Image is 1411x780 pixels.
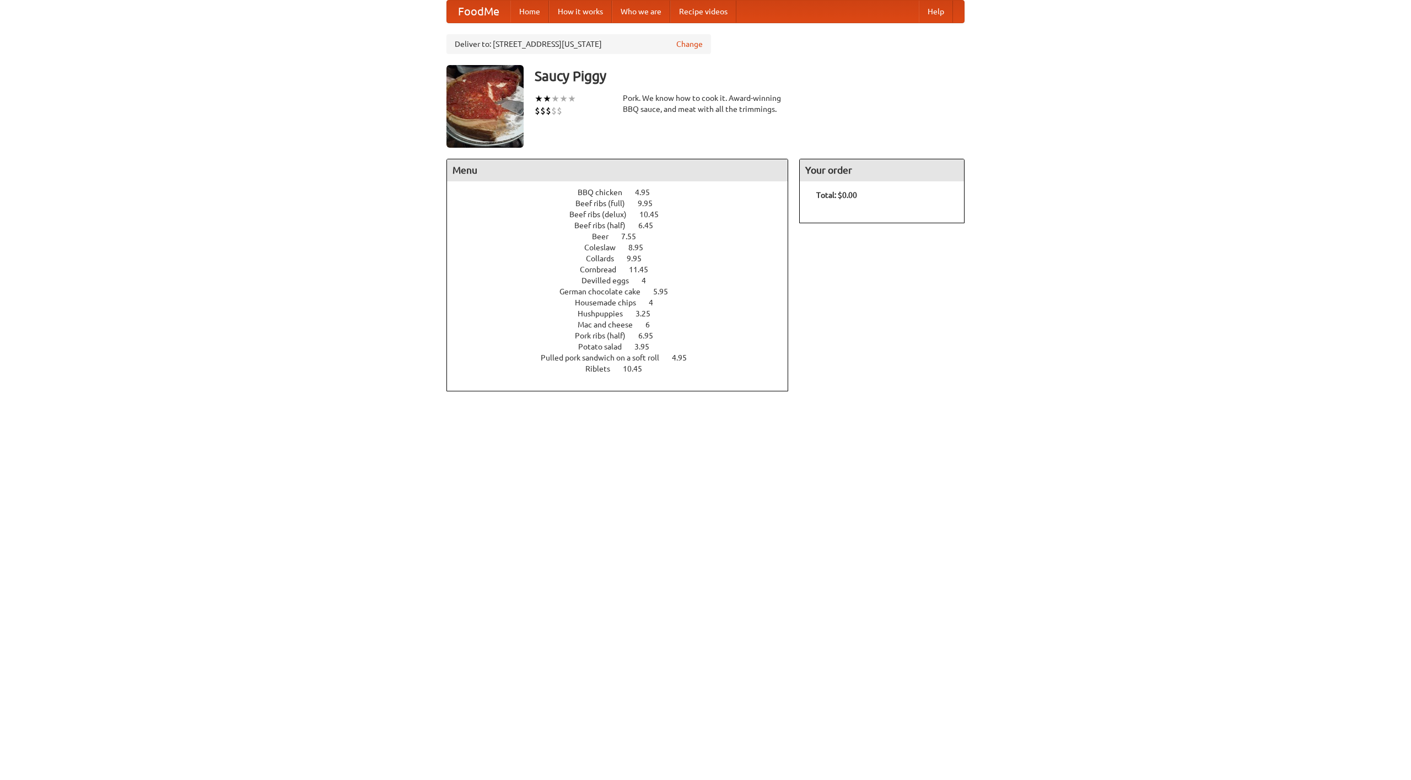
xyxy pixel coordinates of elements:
a: Beer 7.55 [592,232,656,241]
a: FoodMe [447,1,510,23]
span: Beer [592,232,620,241]
a: Beef ribs (full) 9.95 [575,199,673,208]
span: 3.25 [636,309,661,318]
span: Devilled eggs [581,276,640,285]
li: ★ [559,93,568,105]
h4: Your order [800,159,964,181]
a: Home [510,1,549,23]
a: BBQ chicken 4.95 [578,188,670,197]
span: 4.95 [672,353,698,362]
a: Beef ribs (half) 6.45 [574,221,674,230]
span: 6 [645,320,661,329]
a: Coleslaw 8.95 [584,243,664,252]
span: Housemade chips [575,298,647,307]
span: Coleslaw [584,243,627,252]
li: $ [546,105,551,117]
a: Potato salad 3.95 [578,342,670,351]
span: 4.95 [635,188,661,197]
span: 7.55 [621,232,647,241]
a: Change [676,39,703,50]
li: $ [551,105,557,117]
span: 8.95 [628,243,654,252]
img: angular.jpg [446,65,524,148]
li: ★ [568,93,576,105]
a: How it works [549,1,612,23]
li: ★ [543,93,551,105]
li: $ [540,105,546,117]
a: Recipe videos [670,1,736,23]
span: 11.45 [629,265,659,274]
span: Mac and cheese [578,320,644,329]
span: Collards [586,254,625,263]
a: Pork ribs (half) 6.95 [575,331,674,340]
span: 5.95 [653,287,679,296]
span: Cornbread [580,265,627,274]
span: BBQ chicken [578,188,633,197]
a: Devilled eggs 4 [581,276,666,285]
span: Beef ribs (delux) [569,210,638,219]
a: Beef ribs (delux) 10.45 [569,210,679,219]
a: Mac and cheese 6 [578,320,670,329]
a: German chocolate cake 5.95 [559,287,688,296]
a: Help [919,1,953,23]
div: Pork. We know how to cook it. Award-winning BBQ sauce, and meat with all the trimmings. [623,93,788,115]
span: Beef ribs (half) [574,221,637,230]
span: Pulled pork sandwich on a soft roll [541,353,670,362]
span: 4 [642,276,657,285]
h4: Menu [447,159,788,181]
span: 6.45 [638,221,664,230]
span: 10.45 [639,210,670,219]
div: Deliver to: [STREET_ADDRESS][US_STATE] [446,34,711,54]
li: ★ [551,93,559,105]
span: Beef ribs (full) [575,199,636,208]
span: 10.45 [623,364,653,373]
span: German chocolate cake [559,287,651,296]
a: Cornbread 11.45 [580,265,669,274]
span: Pork ribs (half) [575,331,637,340]
a: Pulled pork sandwich on a soft roll 4.95 [541,353,707,362]
span: 9.95 [638,199,664,208]
li: $ [557,105,562,117]
span: 3.95 [634,342,660,351]
a: Housemade chips 4 [575,298,674,307]
span: Hushpuppies [578,309,634,318]
a: Riblets 10.45 [585,364,663,373]
a: Who we are [612,1,670,23]
b: Total: $0.00 [816,191,857,200]
li: ★ [535,93,543,105]
li: $ [535,105,540,117]
a: Collards 9.95 [586,254,662,263]
span: Potato salad [578,342,633,351]
h3: Saucy Piggy [535,65,965,87]
span: 6.95 [638,331,664,340]
a: Hushpuppies 3.25 [578,309,671,318]
span: Riblets [585,364,621,373]
span: 9.95 [627,254,653,263]
span: 4 [649,298,664,307]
